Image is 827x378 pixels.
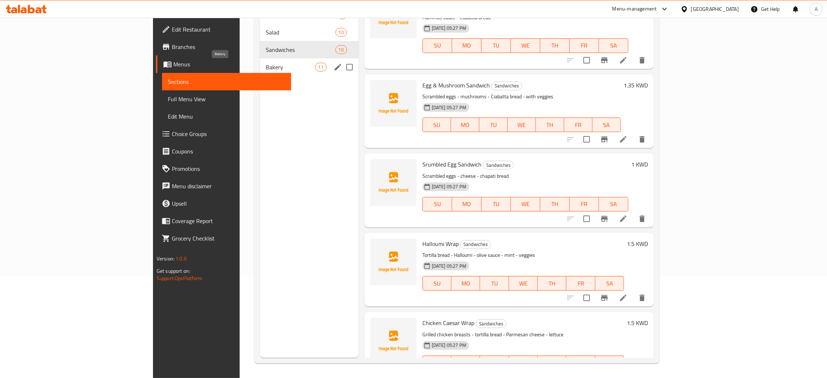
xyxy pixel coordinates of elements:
[260,24,358,41] div: Salad10
[260,58,358,76] div: Bakery11edit
[483,357,506,368] span: TU
[612,5,657,13] div: Menu-management
[815,5,818,13] span: A
[370,318,417,364] img: Chicken Caesar Wrap
[599,38,628,53] button: SA
[156,212,291,230] a: Coverage Report
[592,118,621,132] button: SA
[452,38,481,53] button: MO
[598,278,621,289] span: SA
[476,320,506,328] span: Sandwiches
[510,120,533,130] span: WE
[370,80,417,127] img: Egg & Mushroom Sandwich
[157,254,174,263] span: Version:
[335,45,347,54] div: items
[429,104,469,111] span: [DATE] 05:27 PM
[422,330,624,339] p: Grilled chicken breasts - tortilla bread - Parmesan cheese - lettuce
[598,357,621,368] span: SA
[451,356,480,370] button: MO
[570,38,599,53] button: FR
[480,356,509,370] button: TU
[633,289,651,307] button: delete
[599,197,628,211] button: SA
[266,45,335,54] span: Sandwiches
[633,210,651,227] button: delete
[172,199,285,208] span: Upsell
[156,195,291,212] a: Upsell
[335,28,347,37] div: items
[595,276,624,291] button: SA
[422,276,451,291] button: SU
[162,108,291,125] a: Edit Menu
[156,125,291,143] a: Choice Groups
[602,40,625,51] span: SA
[691,5,739,13] div: [GEOGRAPHIC_DATA]
[332,62,343,73] button: edit
[569,357,592,368] span: FR
[483,278,506,289] span: TU
[619,56,628,65] a: Edit menu item
[260,41,358,58] div: Sandwiches10
[156,230,291,247] a: Grocery Checklist
[162,73,291,90] a: Sections
[538,276,566,291] button: TH
[567,120,590,130] span: FR
[491,82,522,90] div: Sandwiches
[579,132,594,147] span: Select to update
[541,278,563,289] span: TH
[172,25,285,34] span: Edit Restaurant
[619,214,628,223] a: Edit menu item
[512,278,535,289] span: WE
[422,80,490,91] span: Egg & Mushroom Sandwich
[168,112,285,121] span: Edit Menu
[619,135,628,144] a: Edit menu item
[596,52,613,69] button: Branch-specific-item
[156,21,291,38] a: Edit Restaurant
[541,357,563,368] span: TH
[336,29,347,36] span: 10
[422,118,451,132] button: SU
[536,118,564,132] button: TH
[579,211,594,226] span: Select to update
[595,356,624,370] button: SA
[429,263,469,270] span: [DATE] 05:27 PM
[422,317,474,328] span: Chicken Caesar Wrap
[543,199,567,209] span: TH
[454,278,477,289] span: MO
[633,52,651,69] button: delete
[172,147,285,156] span: Coupons
[596,210,613,227] button: Branch-specific-item
[156,177,291,195] a: Menu disclaimer
[455,40,479,51] span: MO
[627,239,648,249] h6: 1.5 KWD
[538,356,566,370] button: TH
[168,95,285,103] span: Full Menu View
[266,28,335,37] span: Salad
[156,56,291,73] a: Menus
[633,131,651,148] button: delete
[168,77,285,86] span: Sections
[596,131,613,148] button: Branch-specific-item
[429,342,469,349] span: [DATE] 05:27 PM
[540,197,570,211] button: TH
[566,276,595,291] button: FR
[422,356,451,370] button: SU
[570,197,599,211] button: FR
[627,318,648,328] h6: 1.5 KWD
[156,160,291,177] a: Promotions
[370,239,417,285] img: Halloumi Wrap
[482,120,505,130] span: TU
[157,266,190,276] span: Get support on:
[172,164,285,173] span: Promotions
[602,199,625,209] span: SA
[509,276,538,291] button: WE
[492,82,522,90] span: Sandwiches
[172,234,285,243] span: Grocery Checklist
[483,161,514,169] div: Sandwiches
[511,197,540,211] button: WE
[315,64,326,71] span: 11
[175,254,187,263] span: 1.0.0
[162,90,291,108] a: Full Menu View
[426,120,448,130] span: SU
